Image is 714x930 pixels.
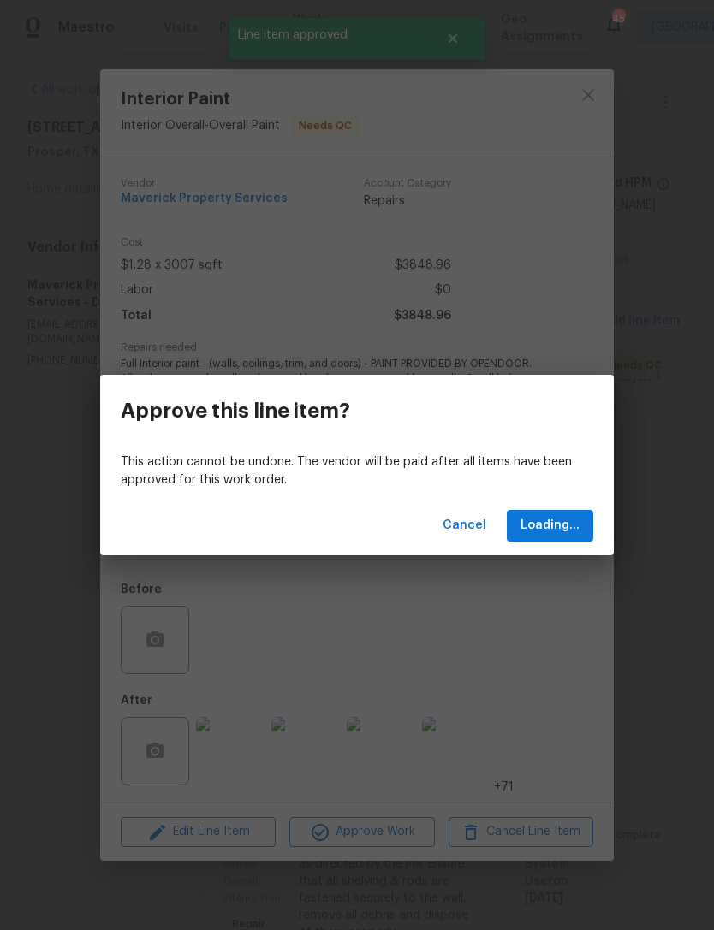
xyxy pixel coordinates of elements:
h3: Approve this line item? [121,399,350,423]
span: Loading... [521,515,580,536]
span: Cancel [443,515,486,536]
button: Cancel [436,510,493,542]
button: Loading... [507,510,593,542]
p: This action cannot be undone. The vendor will be paid after all items have been approved for this... [121,453,593,489]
